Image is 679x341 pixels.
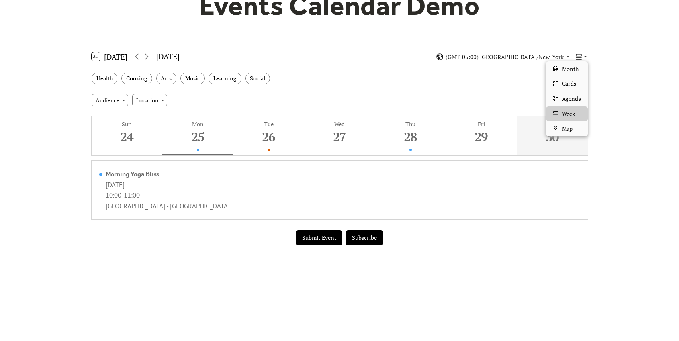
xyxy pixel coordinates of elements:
[562,124,573,133] span: Map
[562,94,581,103] span: Agenda
[562,110,575,118] span: Week
[562,79,576,88] span: Cards
[562,65,579,73] span: Month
